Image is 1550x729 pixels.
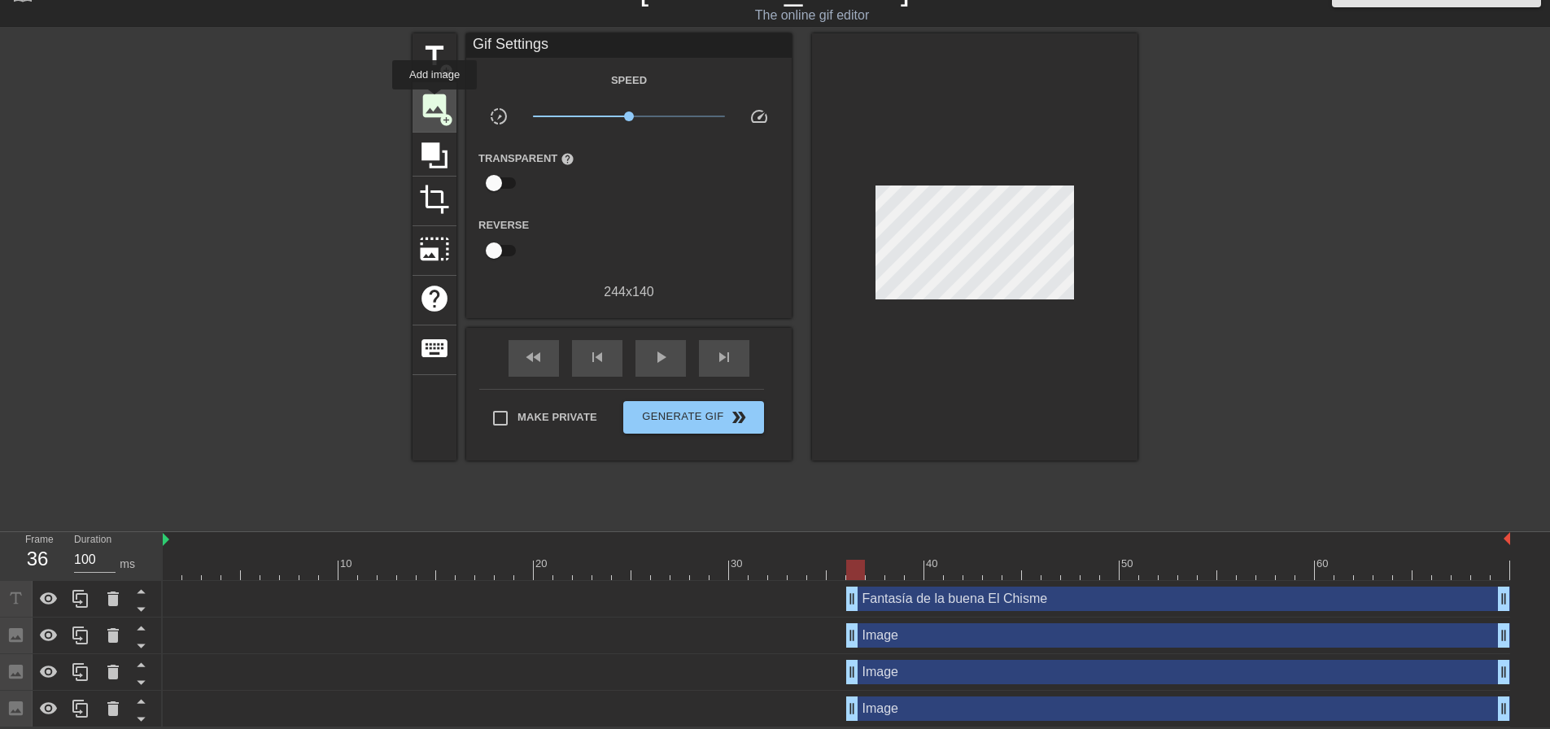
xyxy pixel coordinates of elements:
span: double_arrow [729,408,749,427]
button: Generate Gif [623,401,764,434]
span: photo_size_select_large [419,234,450,264]
div: 244 x 140 [466,282,792,302]
span: drag_handle [1495,701,1512,717]
div: 20 [535,556,550,572]
div: 40 [926,556,941,572]
div: 10 [340,556,355,572]
span: speed [749,107,769,126]
span: keyboard [419,333,450,364]
span: play_arrow [651,347,670,367]
span: skip_previous [587,347,607,367]
span: add_circle [439,63,453,77]
span: fast_rewind [524,347,544,367]
span: Make Private [517,409,597,426]
label: Reverse [478,217,529,234]
label: Speed [611,72,647,89]
div: 60 [1316,556,1331,572]
label: Transparent [478,151,574,167]
span: drag_handle [844,664,860,680]
span: Generate Gif [630,408,758,427]
span: image [419,90,450,121]
span: add_circle [439,113,453,127]
span: title [419,41,450,72]
span: drag_handle [1495,627,1512,644]
span: slow_motion_video [489,107,509,126]
span: drag_handle [1495,591,1512,607]
label: Duration [74,535,111,545]
img: bound-end.png [1504,532,1510,545]
span: crop [419,184,450,215]
span: drag_handle [1495,664,1512,680]
div: 50 [1121,556,1136,572]
div: ms [120,556,135,573]
div: Gif Settings [466,33,792,58]
span: drag_handle [844,627,860,644]
span: skip_next [714,347,734,367]
span: drag_handle [844,591,860,607]
div: The online gif editor [525,6,1099,25]
div: Frame [13,532,62,579]
div: 36 [25,544,50,574]
span: help [561,152,574,166]
div: 30 [731,556,745,572]
span: drag_handle [844,701,860,717]
span: help [419,283,450,314]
